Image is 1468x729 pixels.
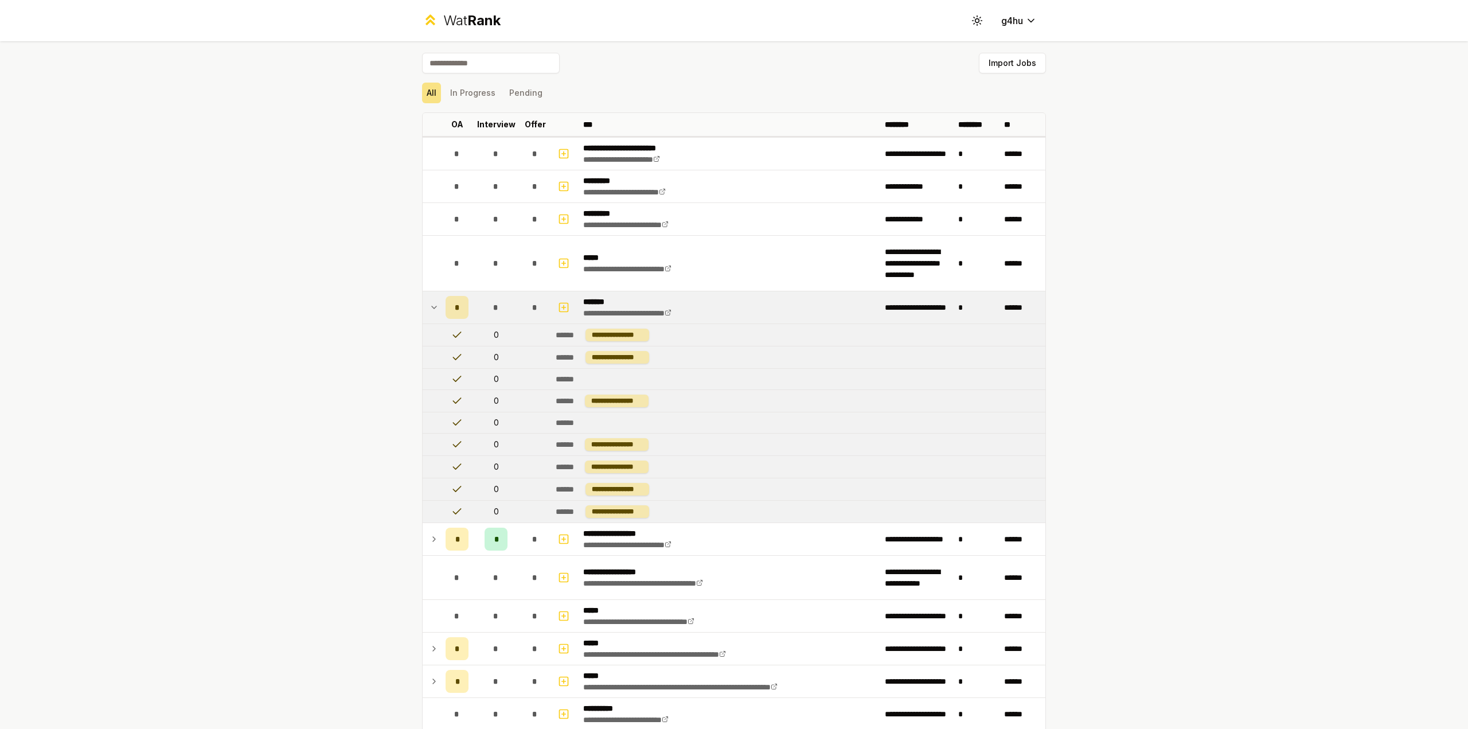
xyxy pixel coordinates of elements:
td: 0 [473,434,519,455]
button: All [422,83,441,103]
button: Import Jobs [979,53,1046,73]
td: 0 [473,478,519,500]
td: 0 [473,390,519,412]
td: 0 [473,456,519,478]
td: 0 [473,369,519,389]
button: g4hu [992,10,1046,31]
td: 0 [473,412,519,433]
button: In Progress [446,83,500,103]
p: OA [451,119,463,130]
span: g4hu [1001,14,1023,28]
button: Pending [505,83,547,103]
td: 0 [473,324,519,346]
a: WatRank [422,11,501,30]
td: 0 [473,501,519,523]
span: Rank [467,12,501,29]
p: Interview [477,119,516,130]
div: Wat [443,11,501,30]
p: Offer [525,119,546,130]
td: 0 [473,346,519,368]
